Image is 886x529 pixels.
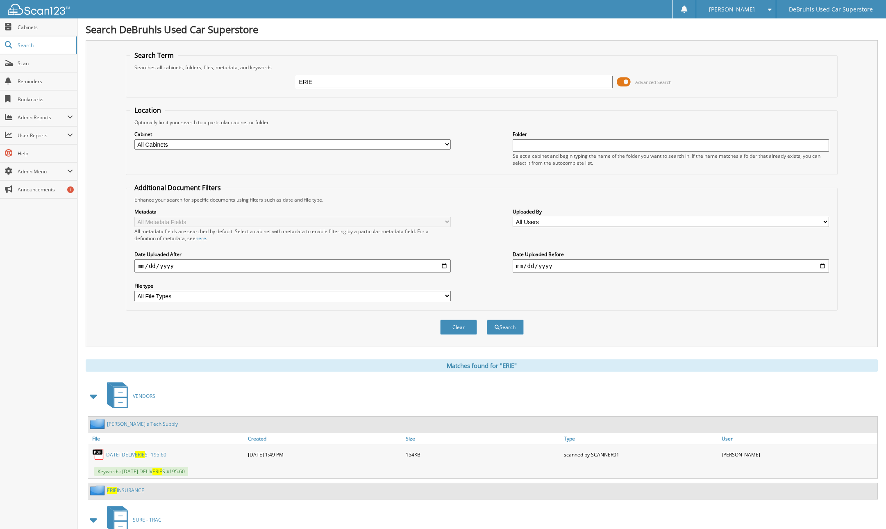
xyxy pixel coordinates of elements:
[102,380,155,412] a: VENDORS
[18,150,73,157] span: Help
[134,228,451,242] div: All metadata fields are searched by default. Select a cabinet with metadata to enable filtering b...
[130,51,178,60] legend: Search Term
[152,468,162,475] span: ERIE
[404,433,561,444] a: Size
[130,196,834,203] div: Enhance your search for specific documents using filters such as date and file type.
[134,208,451,215] label: Metadata
[130,119,834,126] div: Optionally limit your search to a particular cabinet or folder
[513,251,829,258] label: Date Uploaded Before
[107,420,178,427] a: [PERSON_NAME]'s Tech Supply
[67,186,74,193] div: 1
[18,42,72,49] span: Search
[94,467,188,476] span: Keywords: [DATE] DELIV S $195.60
[513,208,829,215] label: Uploaded By
[88,433,246,444] a: File
[130,64,834,71] div: Searches all cabinets, folders, files, metadata, and keywords
[130,106,165,115] legend: Location
[107,487,144,494] a: ERIEINSURANCE
[18,132,67,139] span: User Reports
[133,393,155,400] span: VENDORS
[720,446,877,463] div: [PERSON_NAME]
[8,4,70,15] img: scan123-logo-white.svg
[90,419,107,429] img: folder2.png
[404,446,561,463] div: 154KB
[195,235,206,242] a: here
[18,96,73,103] span: Bookmarks
[86,23,878,36] h1: Search DeBruhls Used Car Superstore
[513,259,829,272] input: end
[134,131,451,138] label: Cabinet
[134,282,451,289] label: File type
[789,7,873,12] span: DeBruhls Used Car Superstore
[130,183,225,192] legend: Additional Document Filters
[18,78,73,85] span: Reminders
[18,114,67,121] span: Admin Reports
[133,516,161,523] span: SURE - TRAC
[562,433,720,444] a: Type
[246,433,404,444] a: Created
[92,448,105,461] img: PDF.png
[440,320,477,335] button: Clear
[562,446,720,463] div: scanned by SCANNER01
[487,320,524,335] button: Search
[18,24,73,31] span: Cabinets
[134,251,451,258] label: Date Uploaded After
[134,259,451,272] input: start
[720,433,877,444] a: User
[18,186,73,193] span: Announcements
[18,60,73,67] span: Scan
[635,79,672,85] span: Advanced Search
[105,451,166,458] a: [DATE] DELIVERIES _195.60
[86,359,878,372] div: Matches found for "ERIE"
[513,152,829,166] div: Select a cabinet and begin typing the name of the folder you want to search in. If the name match...
[135,451,145,458] span: ERIE
[90,485,107,495] img: folder2.png
[18,168,67,175] span: Admin Menu
[513,131,829,138] label: Folder
[246,446,404,463] div: [DATE] 1:49 PM
[107,487,117,494] span: ERIE
[709,7,755,12] span: [PERSON_NAME]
